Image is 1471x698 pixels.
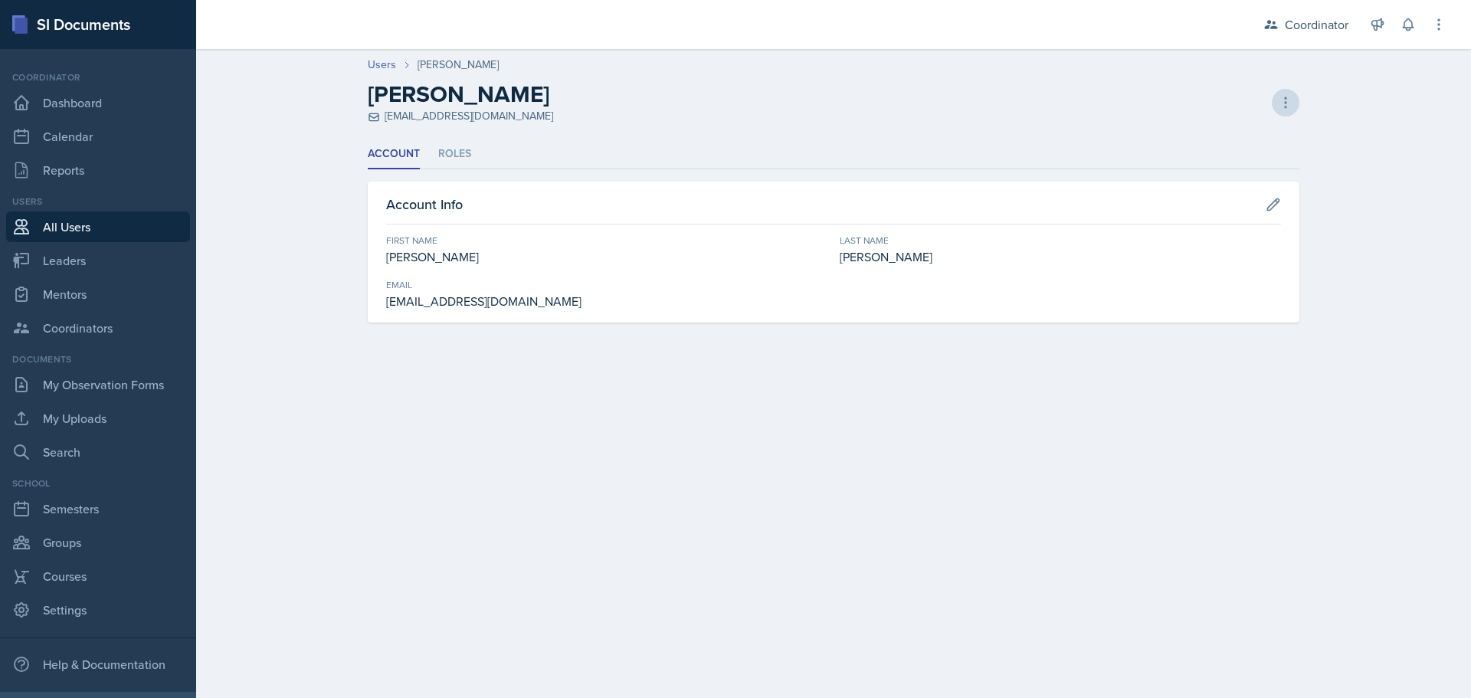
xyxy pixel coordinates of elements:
div: [PERSON_NAME] [418,57,499,73]
a: Search [6,437,190,467]
div: Last Name [840,234,1281,247]
div: Email [386,278,827,292]
a: All Users [6,211,190,242]
a: My Observation Forms [6,369,190,400]
li: Account [368,139,420,169]
a: Leaders [6,245,190,276]
a: Coordinators [6,313,190,343]
li: Roles [438,139,471,169]
a: Groups [6,527,190,558]
a: Semesters [6,493,190,524]
a: Courses [6,561,190,591]
div: [PERSON_NAME] [386,247,827,266]
div: Users [6,195,190,208]
h2: [PERSON_NAME] [368,80,549,108]
a: My Uploads [6,403,190,434]
a: Mentors [6,279,190,310]
a: Calendar [6,121,190,152]
div: [EMAIL_ADDRESS][DOMAIN_NAME] [386,292,827,310]
div: Documents [6,352,190,366]
div: Coordinator [1285,15,1348,34]
div: Coordinator [6,70,190,84]
div: First Name [386,234,827,247]
div: School [6,477,190,490]
a: Settings [6,595,190,625]
div: [PERSON_NAME] [840,247,1281,266]
a: Dashboard [6,87,190,118]
div: Help & Documentation [6,649,190,680]
div: [EMAIL_ADDRESS][DOMAIN_NAME] [368,108,553,124]
a: Reports [6,155,190,185]
a: Users [368,57,396,73]
h3: Account Info [386,194,463,215]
